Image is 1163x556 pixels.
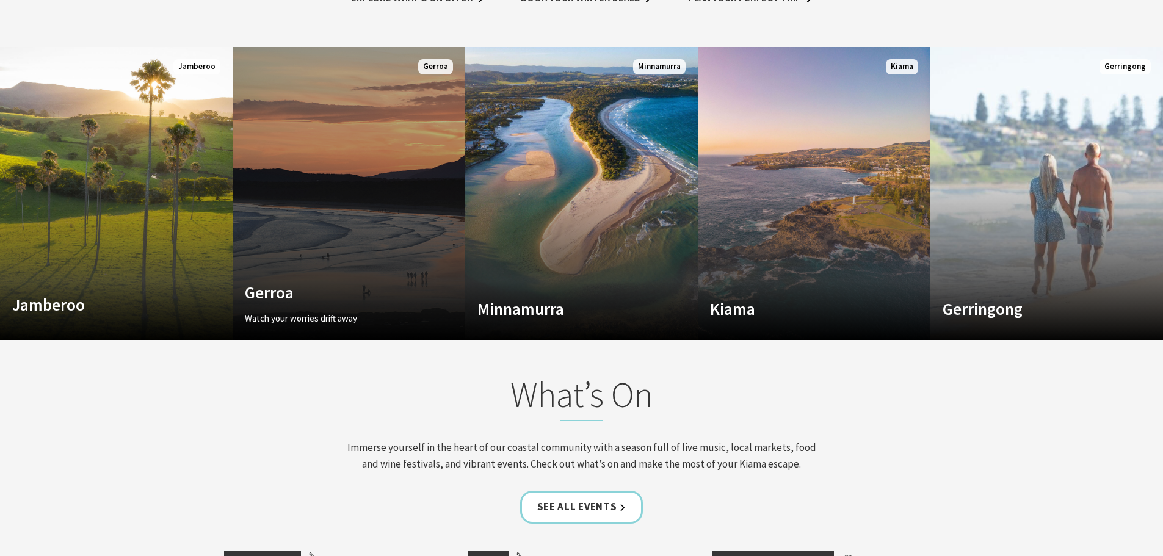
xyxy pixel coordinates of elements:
span: Gerroa [418,59,453,74]
h2: What’s On [342,374,821,421]
a: Custom Image Used Gerringong Gerringong [930,47,1163,340]
a: Custom Image Used Gerroa Watch your worries drift away Gerroa [233,47,465,340]
p: Watch your worries drift away [245,311,418,326]
span: Jamberoo [173,59,220,74]
h4: Gerringong [943,299,1116,319]
p: Immerse yourself in the heart of our coastal community with a season full of live music, local ma... [342,439,821,472]
h4: Kiama [710,299,883,319]
span: Gerringong [1100,59,1151,74]
p: Choose your adventure [12,324,186,339]
a: Custom Image Used Kiama Kiama [698,47,930,340]
span: Kiama [886,59,918,74]
a: Custom Image Used Minnamurra Minnamurra [465,47,698,340]
h4: Jamberoo [12,295,186,314]
span: Minnamurra [633,59,686,74]
h4: Gerroa [245,283,418,302]
h4: Minnamurra [477,299,651,319]
a: See all Events [520,491,643,523]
